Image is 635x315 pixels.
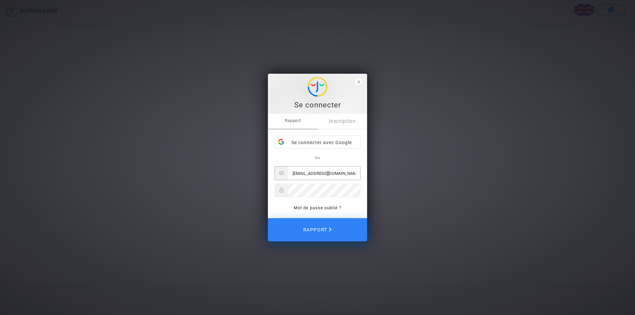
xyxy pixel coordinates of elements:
div: Se connecter [272,100,363,110]
a: Mot de passe oublié ? [294,205,341,210]
font: Rapport [285,118,301,123]
input: Mot de passe [288,184,360,197]
font: Inscription [329,118,356,124]
a: Inscription [317,114,367,129]
font: Rapport [303,227,327,233]
button: Rapport [268,218,367,241]
font: Se connecter avec Google [291,140,352,145]
font: Se connecter [294,101,341,109]
span: fermer [355,78,362,86]
input: E-mail [288,167,360,180]
font: ou [315,155,320,160]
